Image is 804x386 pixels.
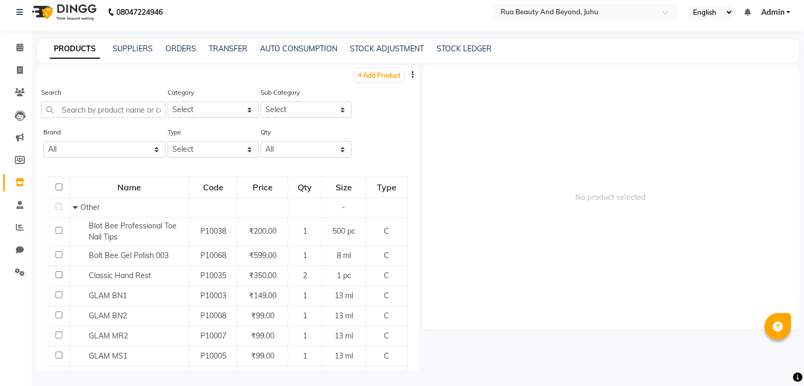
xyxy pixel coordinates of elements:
span: C [384,311,389,320]
div: Qty [289,178,321,197]
a: TRANSFER [209,44,247,53]
a: PRODUCTS [50,40,100,59]
span: ₹350.00 [249,271,276,280]
div: Code [190,178,237,197]
span: P10007 [200,331,226,341]
span: C [384,251,389,260]
input: Search by product name or code [41,102,165,118]
span: 2 [303,271,307,280]
a: AUTO CONSUMPTION [260,44,337,53]
div: Name [71,178,188,197]
span: 13 ml [335,331,353,341]
a: SUPPLIERS [113,44,153,53]
span: GLAM MR2 [88,331,127,341]
span: ₹599.00 [249,251,276,260]
div: Price [238,178,287,197]
span: P10005 [200,351,226,361]
span: Other [80,203,99,212]
span: - [342,203,345,212]
span: Collapse Row [72,203,80,212]
span: 1 [303,351,307,361]
a: STOCK ADJUSTMENT [350,44,424,53]
label: Type [168,127,181,137]
span: P10008 [200,311,226,320]
span: 1 pc [337,271,351,280]
span: GLAM BN2 [88,311,126,320]
span: No product selected [422,65,799,329]
span: Classic Hand Rest [88,271,151,280]
span: C [384,331,389,341]
span: P10068 [200,251,226,260]
a: STOCK LEDGER [437,44,492,53]
span: 13 ml [335,351,353,361]
span: 8 ml [337,251,351,260]
label: Qty [261,127,271,137]
span: P10038 [200,226,226,236]
span: 13 ml [335,291,353,300]
label: Search [41,88,61,97]
span: P10003 [200,291,226,300]
span: C [384,271,389,280]
span: Bolt Bee Gel Polish 003 [88,251,168,260]
label: Brand [43,127,61,137]
span: 1 [303,291,307,300]
span: GLAM MS1 [88,351,127,361]
a: ORDERS [165,44,196,53]
div: Type [367,178,406,197]
span: ₹99.00 [251,331,274,341]
span: C [384,351,389,361]
label: Sub Category [261,88,300,97]
span: 13 ml [335,311,353,320]
span: ₹200.00 [249,226,276,236]
span: Blot Bee Professional Toe Nail Tips [88,221,176,242]
span: 1 [303,251,307,260]
span: ₹99.00 [251,351,274,361]
span: 500 pc [332,226,355,236]
span: 1 [303,311,307,320]
span: C [384,226,389,236]
a: Add Product [355,68,403,81]
label: Category [168,88,194,97]
span: P10035 [200,271,226,280]
div: Size [322,178,365,197]
span: ₹149.00 [249,291,276,300]
span: GLAM BN1 [88,291,126,300]
span: ₹99.00 [251,311,274,320]
span: 1 [303,226,307,236]
span: C [384,291,389,300]
span: Admin [761,7,784,18]
span: 1 [303,331,307,341]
